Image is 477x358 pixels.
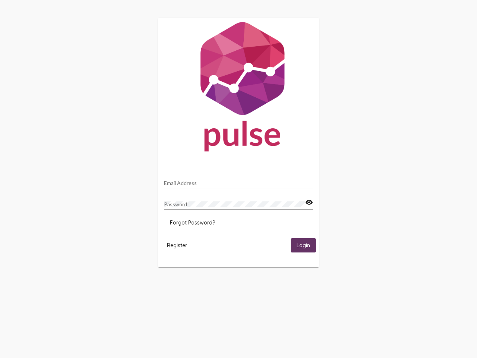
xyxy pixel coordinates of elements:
[161,238,193,252] button: Register
[291,238,316,252] button: Login
[164,216,221,229] button: Forgot Password?
[167,242,187,249] span: Register
[297,242,310,249] span: Login
[170,219,215,226] span: Forgot Password?
[158,18,319,159] img: Pulse For Good Logo
[305,198,313,207] mat-icon: visibility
